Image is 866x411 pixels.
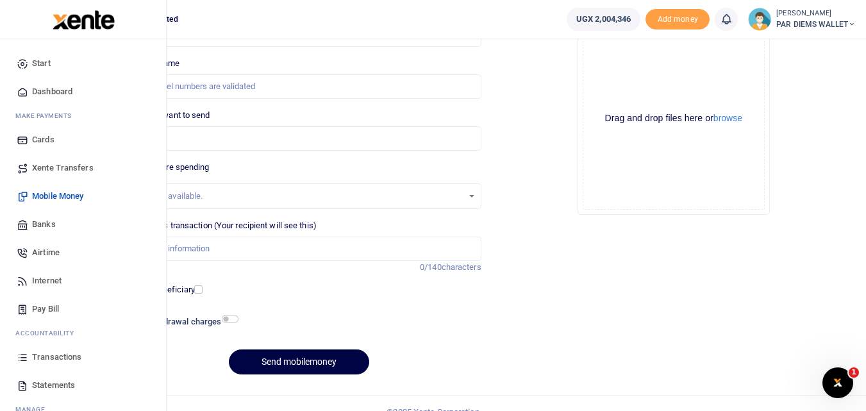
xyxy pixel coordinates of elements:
span: PAR DIEMS WALLET [776,19,856,30]
label: Memo for this transaction (Your recipient will see this) [117,219,317,232]
iframe: Intercom live chat [822,367,853,398]
a: logo-small logo-large logo-large [51,14,115,24]
a: Pay Bill [10,295,156,323]
span: countability [25,328,74,338]
h6: Include withdrawal charges [119,317,233,327]
a: Dashboard [10,78,156,106]
button: Send mobilemoney [229,349,369,374]
span: Banks [32,218,56,231]
span: Dashboard [32,85,72,98]
img: profile-user [748,8,771,31]
a: profile-user [PERSON_NAME] PAR DIEMS WALLET [748,8,856,31]
span: Internet [32,274,62,287]
li: Toup your wallet [645,9,710,30]
a: UGX 2,004,346 [567,8,640,31]
div: Drag and drop files here or [583,112,764,124]
span: characters [442,262,481,272]
input: MTN & Airtel numbers are validated [117,74,481,99]
span: Transactions [32,351,81,364]
span: UGX 2,004,346 [576,13,631,26]
span: Statements [32,379,75,392]
span: Add money [645,9,710,30]
a: Statements [10,371,156,399]
li: Wallet ballance [562,8,645,31]
input: Enter extra information [117,237,481,261]
a: Start [10,49,156,78]
span: 1 [849,367,859,378]
span: Xente Transfers [32,162,94,174]
a: Internet [10,267,156,295]
li: M [10,106,156,126]
img: logo-large [53,10,115,29]
span: Cards [32,133,54,146]
span: Pay Bill [32,303,59,315]
a: Transactions [10,343,156,371]
div: No options available. [126,190,462,203]
a: Cards [10,126,156,154]
a: Mobile Money [10,182,156,210]
a: Airtime [10,239,156,267]
span: Mobile Money [32,190,83,203]
span: Start [32,57,51,70]
a: Xente Transfers [10,154,156,182]
input: UGX [117,126,481,151]
button: browse [713,113,742,122]
span: Airtime [32,246,60,259]
small: [PERSON_NAME] [776,8,856,19]
a: Add money [645,13,710,23]
div: File Uploader [578,22,770,215]
a: Banks [10,210,156,239]
span: ake Payments [22,111,72,121]
span: 0/140 [420,262,442,272]
li: Ac [10,323,156,343]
